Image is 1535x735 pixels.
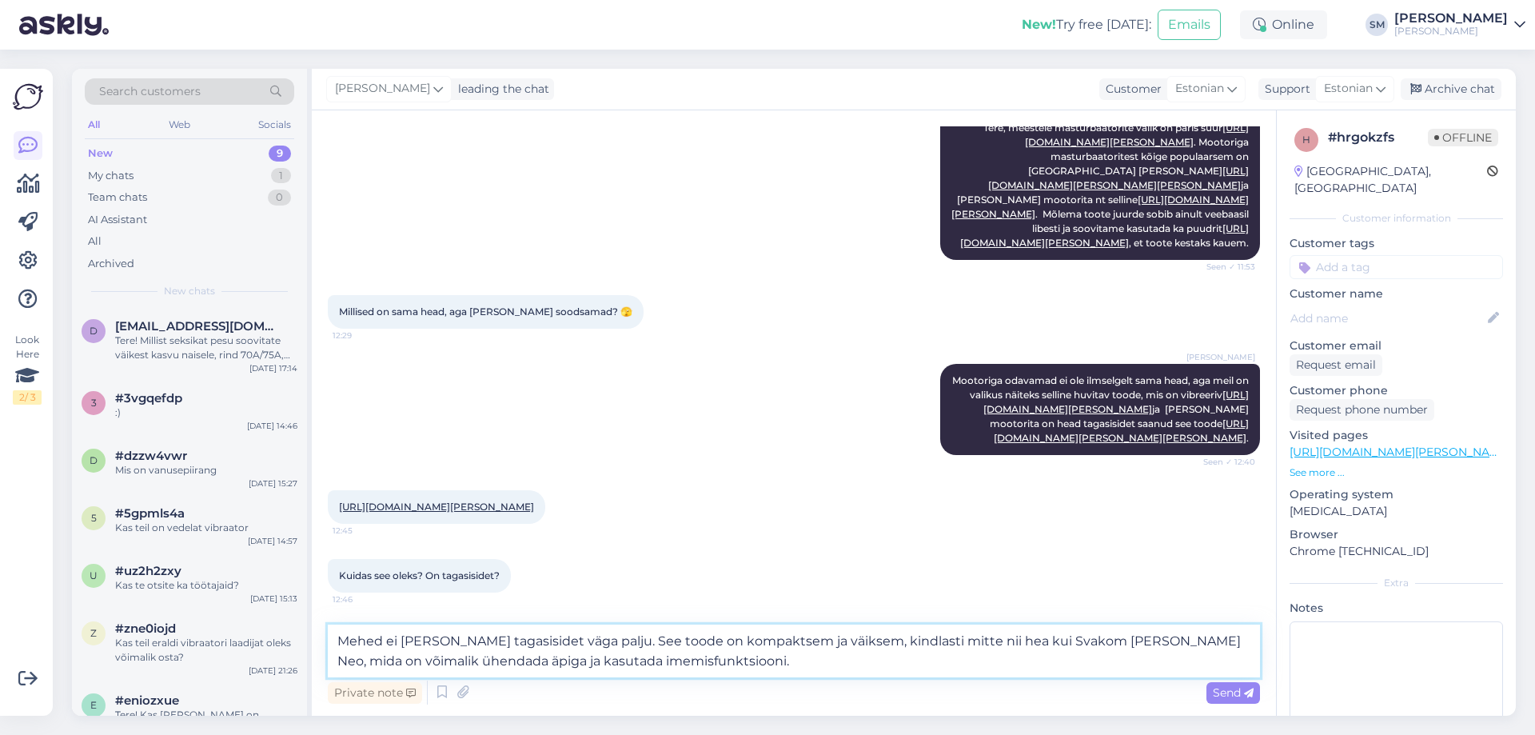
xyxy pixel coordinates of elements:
p: Customer tags [1290,235,1503,252]
span: Kuidas see oleks? On tagasisidet? [339,569,500,581]
span: #5gpmls4a [115,506,185,521]
div: Kas teil on vedelat vibraator [115,521,297,535]
span: #uz2h2zxy [115,564,181,578]
div: Team chats [88,190,147,206]
div: Try free [DATE]: [1022,15,1151,34]
span: Send [1213,685,1254,700]
div: Kas teil eraldi vibraatori laadijat oleks võimalik osta? [115,636,297,665]
div: [DATE] 21:26 [249,665,297,677]
div: # hrgokzfs [1328,128,1428,147]
div: 1 [271,168,291,184]
p: See more ... [1290,465,1503,480]
span: Estonian [1324,80,1373,98]
p: Operating system [1290,486,1503,503]
span: e [90,699,97,711]
div: Kas te otsite ka töötajaid? [115,578,297,593]
div: Request phone number [1290,399,1434,421]
img: Askly Logo [13,82,43,112]
span: Millised on sama head, aga [PERSON_NAME] soodsamad? 🫣 [339,306,632,318]
span: h [1302,134,1310,146]
span: [PERSON_NAME] [335,80,430,98]
span: Estonian [1175,80,1224,98]
span: 12:29 [333,330,393,342]
div: Web [165,114,193,135]
p: [MEDICAL_DATA] [1290,503,1503,520]
input: Add name [1290,310,1485,327]
p: Customer name [1290,286,1503,302]
div: Socials [255,114,294,135]
span: z [90,627,97,639]
a: [URL][DOMAIN_NAME][PERSON_NAME] [339,501,534,513]
p: Visited pages [1290,427,1503,444]
a: [PERSON_NAME][PERSON_NAME] [1394,12,1525,38]
div: Private note [328,682,422,704]
div: [DATE] 14:46 [247,420,297,432]
div: Look Here [13,333,42,405]
div: Online [1240,10,1327,39]
div: [DATE] 15:27 [249,477,297,489]
div: SM [1366,14,1388,36]
span: d [90,325,98,337]
a: [URL][DOMAIN_NAME][PERSON_NAME] [1290,445,1510,459]
div: 9 [269,146,291,162]
span: 3 [91,397,97,409]
span: diannaojala@gmail.com [115,319,281,334]
span: Seen ✓ 11:53 [1195,261,1255,273]
p: Customer phone [1290,382,1503,399]
div: [DATE] 14:57 [248,535,297,547]
span: Mootoriga odavamad ei ole ilmselgelt sama head, aga meil on valikus näiteks selline huvitav toode... [952,374,1251,444]
textarea: Mehed ei [PERSON_NAME] tagasisidet väga palju. See toode on kompaktsem ja väiksem, kindlasti mitt... [328,625,1260,677]
div: AI Assistant [88,212,147,228]
div: My chats [88,168,134,184]
div: Support [1258,81,1310,98]
div: [DATE] 17:14 [249,362,297,374]
b: New! [1022,17,1056,32]
div: [PERSON_NAME] [1394,12,1508,25]
div: Customer [1099,81,1162,98]
div: Tere! Millist seksikat pesu soovitate väikest kasvu naisele, rind 70A/75A, pikkus 161cm? Soovin a... [115,334,297,362]
span: Seen ✓ 12:40 [1195,456,1255,468]
p: Chrome [TECHNICAL_ID] [1290,543,1503,560]
button: Emails [1158,10,1221,40]
p: Customer email [1290,338,1503,354]
span: 5 [91,512,97,524]
span: d [90,454,98,466]
div: Archived [88,256,134,272]
div: :) [115,405,297,420]
div: Request email [1290,354,1382,376]
div: Mis on vanusepiirang [115,463,297,477]
div: [DATE] 15:13 [250,593,297,605]
span: #zne0iojd [115,621,176,636]
div: 0 [268,190,291,206]
p: Browser [1290,526,1503,543]
span: Tere, meestele masturbaatorite valik on päris suur . Mootoriga masturbaatoritest kõige populaarse... [951,122,1251,249]
span: New chats [164,284,215,298]
span: Offline [1428,129,1498,146]
input: Add a tag [1290,255,1503,279]
div: 2 / 3 [13,390,42,405]
span: #dzzw4vwr [115,449,187,463]
span: 12:46 [333,593,393,605]
span: 12:45 [333,525,393,537]
div: [GEOGRAPHIC_DATA], [GEOGRAPHIC_DATA] [1294,163,1487,197]
span: #3vgqefdp [115,391,182,405]
div: leading the chat [452,81,549,98]
div: New [88,146,113,162]
span: [PERSON_NAME] [1186,351,1255,363]
div: Archive chat [1401,78,1501,100]
span: Search customers [99,83,201,100]
span: #eniozxue [115,693,179,708]
div: All [88,234,102,250]
div: All [85,114,103,135]
div: Customer information [1290,211,1503,226]
span: u [90,569,98,581]
div: Extra [1290,576,1503,590]
div: [PERSON_NAME] [1394,25,1508,38]
p: Notes [1290,600,1503,617]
